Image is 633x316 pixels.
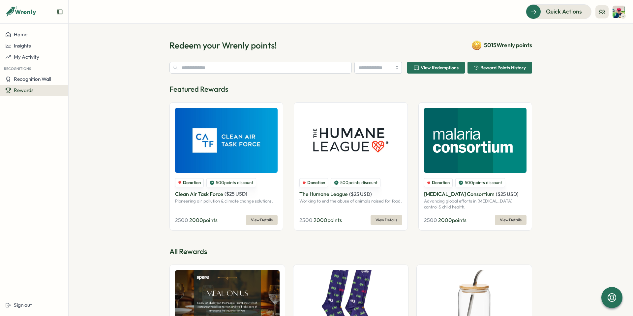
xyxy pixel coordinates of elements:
[495,215,527,225] button: View Details
[175,190,223,198] p: Clean Air Task Force
[424,198,527,210] p: Advancing global efforts in [MEDICAL_DATA] control & child health.
[189,217,218,223] span: 2000 points
[169,40,277,51] h1: Redeem your Wrenly points!
[251,215,273,225] span: View Details
[526,4,591,19] button: Quick Actions
[455,178,505,187] div: 500 points discount
[246,215,278,225] button: View Details
[467,62,532,74] button: Reward Points History
[421,65,459,70] span: View Redemptions
[14,43,31,49] span: Insights
[14,31,27,38] span: Home
[183,180,201,186] span: Donation
[480,65,526,70] span: Reward Points History
[14,302,32,308] span: Sign out
[225,191,247,197] span: ( $ 25 USD )
[546,7,582,16] span: Quick Actions
[496,191,519,197] span: ( $ 25 USD )
[299,198,402,204] p: Working to end the abuse of animals raised for food.
[299,108,402,173] img: The Humane League
[331,178,380,187] div: 500 points discount
[484,41,532,49] span: 5015 Wrenly points
[424,217,437,223] span: 2500
[14,87,34,93] span: Rewards
[206,178,256,187] div: 500 points discount
[438,217,467,223] span: 2000 points
[175,108,278,173] img: Clean Air Task Force
[371,215,402,225] button: View Details
[376,215,397,225] span: View Details
[299,190,348,198] p: The Humane League
[14,76,51,82] span: Recognition Wall
[14,54,39,60] span: My Activity
[307,180,325,186] span: Donation
[500,215,522,225] span: View Details
[613,6,625,18] img: Andrew
[407,62,465,74] button: View Redemptions
[169,246,532,257] p: All Rewards
[424,108,527,173] img: Malaria Consortium
[169,84,532,94] p: Featured Rewards
[299,217,313,223] span: 2500
[314,217,342,223] span: 2000 points
[432,180,450,186] span: Donation
[424,190,495,198] p: [MEDICAL_DATA] Consortium
[349,191,372,197] span: ( $ 25 USD )
[175,217,188,223] span: 2500
[56,9,63,15] button: Expand sidebar
[175,198,278,204] p: Pioneering air pollution & climate change solutions.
